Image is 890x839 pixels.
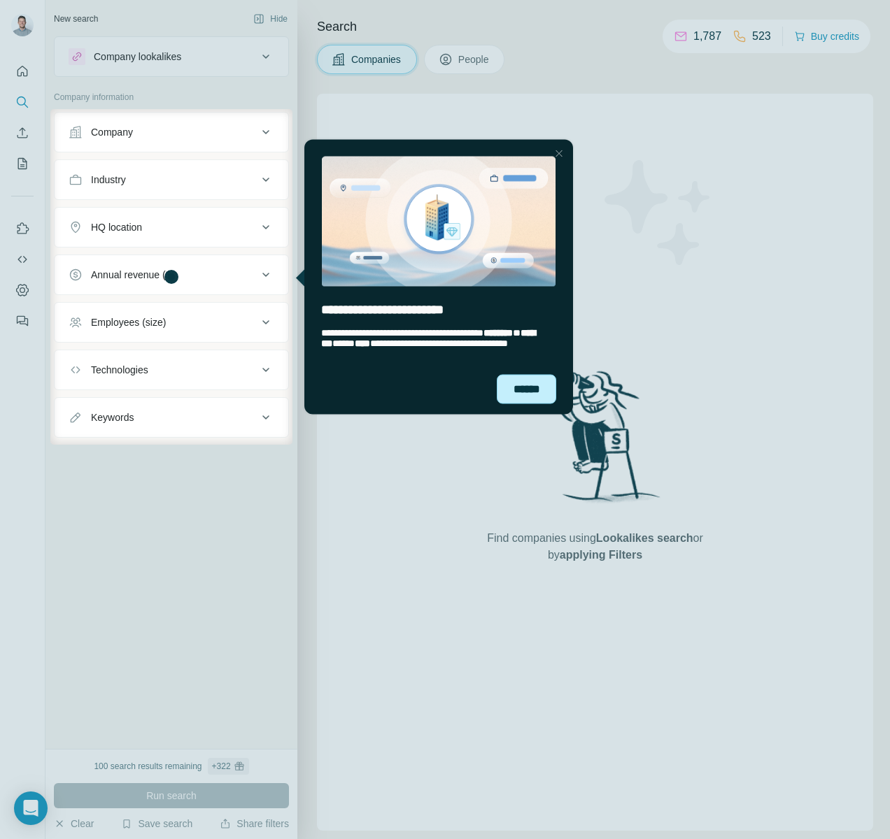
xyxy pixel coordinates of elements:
div: Technologies [91,363,148,377]
button: Company [55,115,288,149]
button: Employees (size) [55,306,288,339]
button: Annual revenue ($) [55,258,288,292]
button: HQ location [55,210,288,244]
div: HQ location [91,220,142,234]
div: Keywords [91,410,134,424]
div: Employees (size) [91,315,166,329]
iframe: Tooltip [292,137,576,417]
button: Industry [55,163,288,196]
button: Keywords [55,401,288,434]
div: Company [91,125,133,139]
div: Annual revenue ($) [91,268,174,282]
div: Industry [91,173,126,187]
button: Technologies [55,353,288,387]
